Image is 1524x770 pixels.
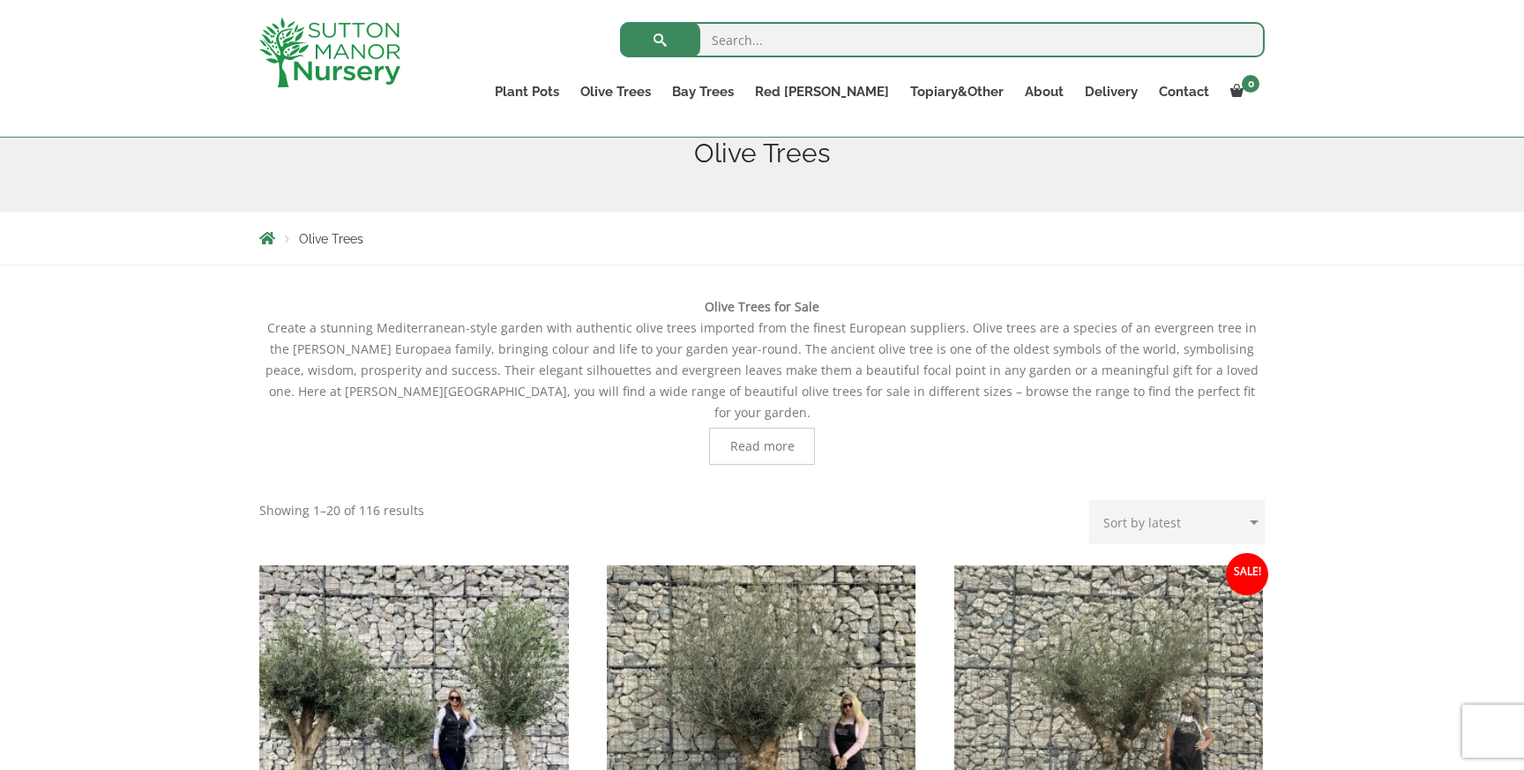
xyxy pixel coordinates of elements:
a: Bay Trees [661,79,744,104]
h1: Olive Trees [259,138,1265,169]
img: logo [259,18,400,87]
div: Create a stunning Mediterranean-style garden with authentic olive trees imported from the finest ... [259,296,1265,465]
p: Showing 1–20 of 116 results [259,500,424,521]
a: Topiary&Other [900,79,1014,104]
span: 0 [1242,75,1259,93]
a: Delivery [1074,79,1148,104]
a: Red [PERSON_NAME] [744,79,900,104]
input: Search... [620,22,1265,57]
a: About [1014,79,1074,104]
nav: Breadcrumbs [259,231,1265,245]
span: Read more [730,440,795,452]
select: Shop order [1089,500,1265,544]
b: Olive Trees for Sale [705,298,819,315]
a: 0 [1220,79,1265,104]
span: Olive Trees [299,232,363,246]
span: Sale! [1226,553,1268,595]
a: Olive Trees [570,79,661,104]
a: Contact [1148,79,1220,104]
a: Plant Pots [484,79,570,104]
